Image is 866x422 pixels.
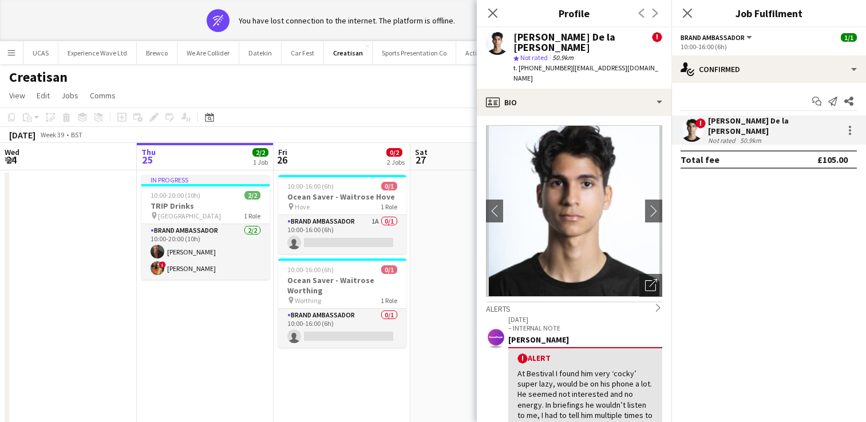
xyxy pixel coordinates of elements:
span: Not rated [520,53,548,62]
div: You have lost connection to the internet. The platform is offline. [239,15,455,26]
p: – INTERNAL NOTE [508,324,662,332]
span: 10:00-16:00 (6h) [287,182,334,190]
button: Brand Ambassador [681,33,754,42]
div: Total fee [681,154,719,165]
div: In progress [141,175,270,184]
div: [DATE] [9,129,35,141]
div: BST [71,130,82,139]
app-card-role: Brand Ambassador2/210:00-20:00 (10h)[PERSON_NAME]![PERSON_NAME] [141,224,270,280]
span: Brand Ambassador [681,33,745,42]
app-job-card: 10:00-16:00 (6h)0/1Ocean Saver - Waitrose Hove Hove1 RoleBrand Ambassador1A0/110:00-16:00 (6h) [278,175,406,254]
span: Comms [90,90,116,101]
span: 25 [140,153,156,166]
button: Creatisan [324,42,373,64]
span: 0/1 [381,265,397,274]
button: We Are Collider [177,42,239,64]
app-job-card: In progress10:00-20:00 (10h)2/2TRIP Drinks [GEOGRAPHIC_DATA]1 RoleBrand Ambassador2/210:00-20:00 ... [141,175,270,280]
div: 2 Jobs [387,158,405,166]
button: Car Fest [282,42,324,64]
span: 2/2 [252,148,268,157]
span: [GEOGRAPHIC_DATA] [158,212,221,220]
app-job-card: 10:00-16:00 (6h)0/1Ocean Saver - Waitrose Worthing Worthing1 RoleBrand Ambassador0/110:00-16:00 (6h) [278,258,406,348]
span: Week 39 [38,130,66,139]
span: ! [517,353,528,364]
h1: Creatisan [9,69,68,86]
span: 50.9km [550,53,576,62]
h3: Job Fulfilment [671,6,866,21]
span: Hove [295,202,310,211]
div: [PERSON_NAME] De la [PERSON_NAME] [513,32,652,53]
app-card-role: Brand Ambassador1A0/110:00-16:00 (6h) [278,215,406,254]
span: 24 [3,153,19,166]
a: View [5,88,30,103]
span: ! [159,261,166,268]
div: Bio [477,89,671,116]
span: Worthing [295,296,321,305]
a: Jobs [57,88,83,103]
span: 0/1 [381,182,397,190]
img: Crew avatar or photo [486,125,662,297]
h3: Ocean Saver - Waitrose Worthing [278,275,406,296]
div: Alerts [486,301,662,314]
button: Datekin [239,42,282,64]
app-card-role: Brand Ambassador0/110:00-16:00 (6h) [278,309,406,348]
h3: Profile [477,6,671,21]
p: [DATE] [508,315,662,324]
span: 1 Role [244,212,260,220]
span: 0/2 [386,148,402,157]
div: £105.00 [817,154,848,165]
button: UCAS [23,42,58,64]
span: t. [PHONE_NUMBER] [513,63,573,72]
button: Experience Wave Ltd [58,42,137,64]
span: Wed [5,147,19,157]
span: Edit [37,90,50,101]
span: 1 Role [381,202,397,211]
div: Open photos pop-in [639,274,662,297]
div: [PERSON_NAME] De la [PERSON_NAME] [708,116,839,136]
div: Not rated [708,136,738,145]
span: 2/2 [244,191,260,200]
span: ! [652,32,662,42]
a: Comms [85,88,120,103]
h3: TRIP Drinks [141,201,270,211]
span: Jobs [61,90,78,101]
span: Thu [141,147,156,157]
span: View [9,90,25,101]
span: Sat [415,147,428,157]
div: 50.9km [738,136,764,145]
button: Action Challenge [456,42,525,64]
span: 27 [413,153,428,166]
span: Fri [278,147,287,157]
h3: Ocean Saver - Waitrose Hove [278,192,406,202]
div: Confirmed [671,55,866,83]
div: 10:00-16:00 (6h) [681,42,857,51]
span: 10:00-16:00 (6h) [287,265,334,274]
span: | [EMAIL_ADDRESS][DOMAIN_NAME] [513,63,658,82]
span: ! [695,118,706,129]
span: 10:00-20:00 (10h) [151,191,200,200]
span: 1/1 [841,33,857,42]
div: 1 Job [253,158,268,166]
div: Alert [517,353,653,364]
button: Sports Presentation Co [373,42,456,64]
span: 26 [276,153,287,166]
span: 1 Role [381,296,397,305]
button: Brewco [137,42,177,64]
div: [PERSON_NAME] [508,335,662,345]
a: Edit [32,88,54,103]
